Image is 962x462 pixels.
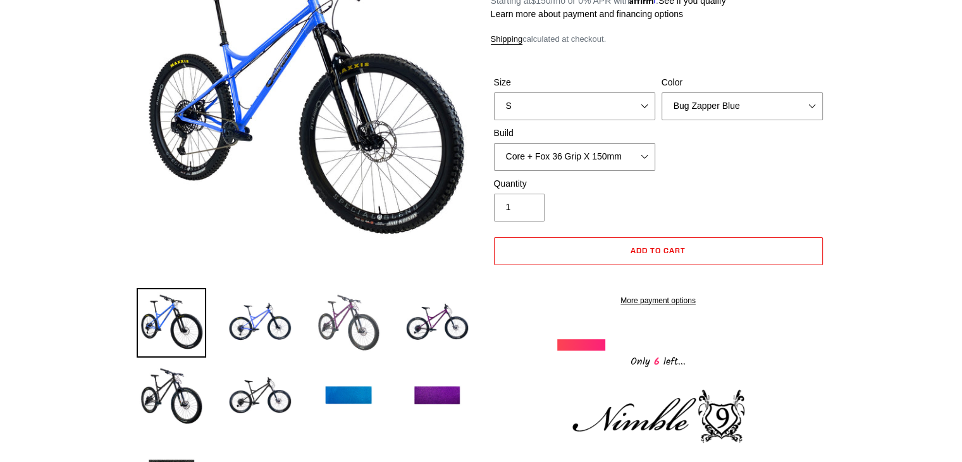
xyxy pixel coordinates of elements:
img: Load image into Gallery viewer, NIMBLE 9 - Complete Bike [137,288,206,358]
img: Load image into Gallery viewer, NIMBLE 9 - Complete Bike [137,361,206,431]
span: Add to cart [631,246,686,255]
img: Load image into Gallery viewer, NIMBLE 9 - Complete Bike [225,361,295,431]
div: Only left... [557,351,760,370]
label: Color [662,76,823,89]
span: 6 [650,354,663,370]
label: Size [494,76,655,89]
img: Load image into Gallery viewer, NIMBLE 9 - Complete Bike [402,288,472,358]
label: Quantity [494,177,655,190]
img: Load image into Gallery viewer, NIMBLE 9 - Complete Bike [314,288,383,358]
a: Shipping [491,34,523,45]
a: More payment options [494,295,823,306]
img: Load image into Gallery viewer, NIMBLE 9 - Complete Bike [314,361,383,431]
label: Build [494,127,655,140]
a: Learn more about payment and financing options [491,9,683,19]
div: calculated at checkout. [491,33,826,46]
img: Load image into Gallery viewer, NIMBLE 9 - Complete Bike [225,288,295,358]
button: Add to cart [494,237,823,265]
img: Load image into Gallery viewer, NIMBLE 9 - Complete Bike [402,361,472,431]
